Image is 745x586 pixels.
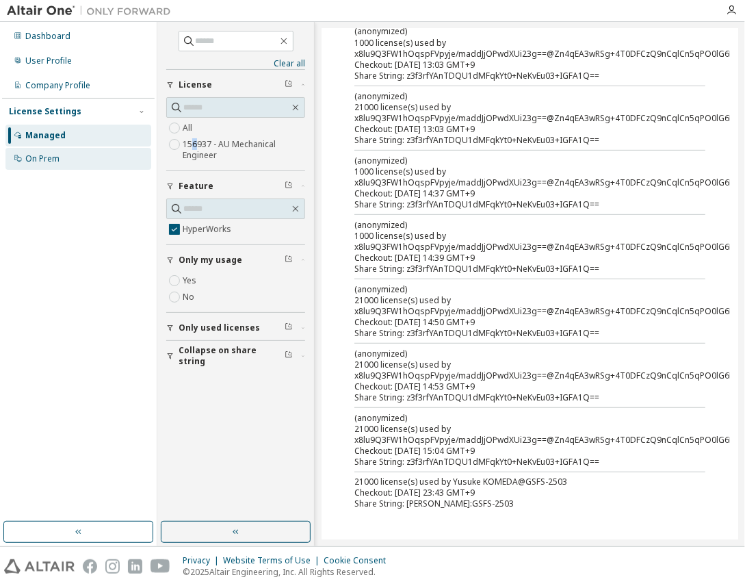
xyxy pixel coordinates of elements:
span: Feature [179,181,213,192]
div: 21000 license(s) used by x8lu9Q3FW1hOqspFVpyje/maddJjOPwdXUi23g==@Zn4qEA3wRSg+4T0DFCzQ9nCqlCn5qPO... [354,412,672,446]
div: Checkout: [DATE] 13:03 GMT+9 [354,60,672,71]
div: User Profile [25,55,72,66]
div: Checkout: [DATE] 14:37 GMT+9 [354,188,672,199]
div: Checkout: [DATE] 15:04 GMT+9 [354,446,672,457]
div: Company Profile [25,80,90,91]
div: 21000 license(s) used by x8lu9Q3FW1hOqspFVpyje/maddJjOPwdXUi23g==@Zn4qEA3wRSg+4T0DFCzQ9nCqlCn5qPO... [354,283,672,317]
span: Clear filter [285,351,293,361]
button: Only my usage [166,245,305,275]
span: Clear filter [285,255,293,266]
div: 21000 license(s) used by x8lu9Q3FW1hOqspFVpyje/maddJjOPwdXUi23g==@Zn4qEA3wRSg+4T0DFCzQ9nCqlCn5qPO... [354,348,672,381]
div: Privacy [183,555,223,566]
p: (anonymized) [354,219,672,231]
div: Share String: [PERSON_NAME]:GSFS-2503 [354,498,672,509]
p: (anonymized) [354,412,672,424]
img: facebook.svg [83,559,97,574]
div: Share String: z3f3rfYAnTDQU1dMFqkYt0+NeKvEu03+IGFA1Q== [354,199,672,210]
p: (anonymized) [354,283,672,295]
div: Share String: z3f3rfYAnTDQU1dMFqkYt0+NeKvEu03+IGFA1Q== [354,392,672,403]
div: 1000 license(s) used by x8lu9Q3FW1hOqspFVpyje/maddJjOPwdXUi23g==@Zn4qEA3wRSg+4T0DFCzQ9nCqlCn5qPO0... [354,155,672,188]
label: Yes [183,272,199,289]
div: Share String: z3f3rfYAnTDQU1dMFqkYt0+NeKvEu03+IGFA1Q== [354,328,672,339]
button: Collapse on share string [166,341,305,371]
img: linkedin.svg [128,559,142,574]
span: Only my usage [179,255,242,266]
span: License [179,79,212,90]
div: Checkout: [DATE] 13:03 GMT+9 [354,124,672,135]
p: (anonymized) [354,90,672,102]
label: HyperWorks [183,221,234,238]
div: Checkout: [DATE] 14:50 GMT+9 [354,317,672,328]
div: 1000 license(s) used by x8lu9Q3FW1hOqspFVpyje/maddJjOPwdXUi23g==@Zn4qEA3wRSg+4T0DFCzQ9nCqlCn5qPO0... [354,219,672,253]
div: 21000 license(s) used by x8lu9Q3FW1hOqspFVpyje/maddJjOPwdXUi23g==@Zn4qEA3wRSg+4T0DFCzQ9nCqlCn5qPO... [354,90,672,124]
div: 21000 license(s) used by Yusuke KOMEDA@GSFS-2503 [354,476,672,487]
span: Only used licenses [179,322,260,333]
button: Feature [166,171,305,201]
div: Share String: z3f3rfYAnTDQU1dMFqkYt0+NeKvEu03+IGFA1Q== [354,457,672,468]
div: 1000 license(s) used by x8lu9Q3FW1hOqspFVpyje/maddJjOPwdXUi23g==@Zn4qEA3wRSg+4T0DFCzQ9nCqlCn5qPO0... [354,25,672,59]
button: Only used licenses [166,313,305,343]
div: Share String: z3f3rfYAnTDQU1dMFqkYt0+NeKvEu03+IGFA1Q== [354,135,672,146]
img: instagram.svg [105,559,120,574]
div: License Settings [9,106,81,117]
p: (anonymized) [354,348,672,359]
button: License [166,70,305,100]
img: Altair One [7,4,178,18]
label: No [183,289,197,305]
label: All [183,120,195,136]
p: (anonymized) [354,155,672,166]
a: Clear all [166,58,305,69]
div: Checkout: [DATE] 14:53 GMT+9 [354,381,672,392]
span: Collapse on share string [179,345,285,367]
div: Checkout: [DATE] 14:39 GMT+9 [354,253,672,264]
div: Share String: z3f3rfYAnTDQU1dMFqkYt0+NeKvEu03+IGFA1Q== [354,264,672,275]
img: altair_logo.svg [4,559,75,574]
span: Clear filter [285,79,293,90]
img: youtube.svg [151,559,170,574]
span: Clear filter [285,322,293,333]
div: Dashboard [25,31,70,42]
div: Share String: z3f3rfYAnTDQU1dMFqkYt0+NeKvEu03+IGFA1Q== [354,71,672,81]
p: (anonymized) [354,25,672,37]
div: Website Terms of Use [223,555,324,566]
div: Managed [25,130,66,141]
div: On Prem [25,153,60,164]
label: 156937 - AU Mechanical Engineer [183,136,305,164]
div: Checkout: [DATE] 23:43 GMT+9 [354,487,672,498]
span: Clear filter [285,181,293,192]
div: Cookie Consent [324,555,394,566]
p: © 2025 Altair Engineering, Inc. All Rights Reserved. [183,566,394,578]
